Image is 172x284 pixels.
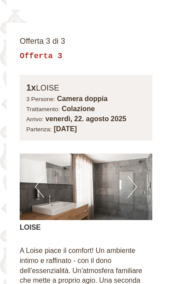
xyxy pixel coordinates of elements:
b: Colazione [62,105,95,112]
b: [DATE] [54,125,77,133]
small: 3 Persone: [26,96,55,102]
small: Partenza: [26,126,52,133]
small: Arrivo: [26,116,43,123]
div: LOISE [20,220,152,233]
small: Trattamento: [26,106,60,112]
span: Offerta 3 di 3 [20,37,65,46]
div: Offerta 3 [20,51,62,62]
b: Camera doppia [57,95,108,102]
button: Previous [35,176,44,198]
button: Next [128,176,137,198]
b: 1x [26,83,36,92]
img: image [20,154,152,220]
div: LOISE [26,81,146,94]
b: venerdì, 22. agosto 2025 [46,115,126,123]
